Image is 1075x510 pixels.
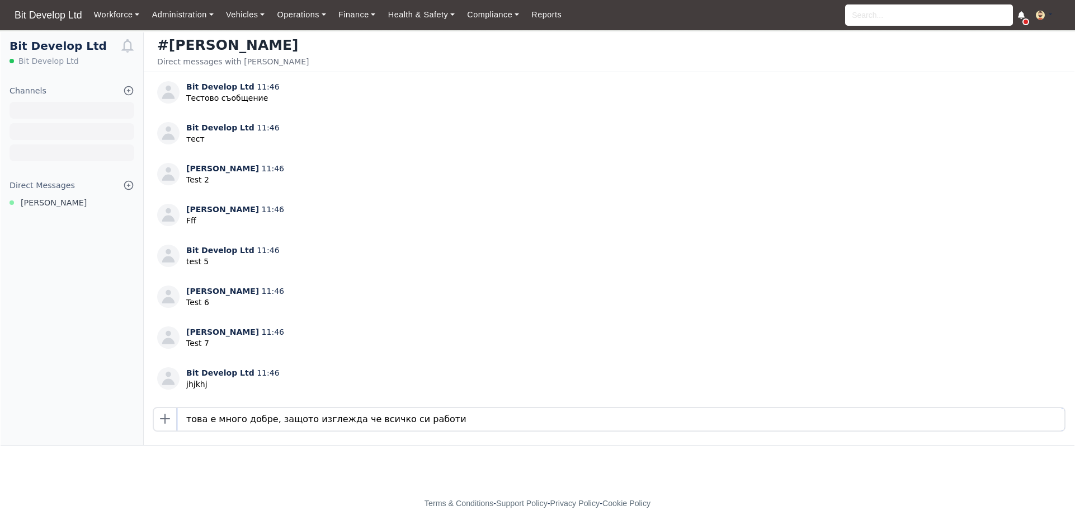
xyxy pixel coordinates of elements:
[257,246,279,255] span: 11:46
[186,327,259,336] span: [PERSON_NAME]
[257,368,279,377] span: 11:46
[157,56,309,67] div: Direct messages with [PERSON_NAME]
[220,4,271,26] a: Vehicles
[262,205,284,214] span: 11:46
[18,55,79,67] span: Bit Develop Ltd
[845,4,1013,26] input: Search...
[9,4,88,26] a: Bit Develop Ltd
[88,4,146,26] a: Workforce
[186,123,254,132] span: Bit Develop Ltd
[10,179,75,192] div: Direct Messages
[1,196,143,209] a: [PERSON_NAME]
[186,338,284,349] p: Test 7
[186,205,259,214] span: [PERSON_NAME]
[186,174,284,186] p: Test 2
[186,82,254,91] span: Bit Develop Ltd
[602,499,650,508] a: Cookie Policy
[382,4,461,26] a: Health & Safety
[461,4,525,26] a: Compliance
[186,215,284,227] p: Fff
[262,287,284,296] span: 11:46
[271,4,332,26] a: Operations
[186,297,284,308] p: Test 6
[496,499,548,508] a: Support Policy
[186,164,259,173] span: [PERSON_NAME]
[186,246,254,255] span: Bit Develop Ltd
[10,85,46,97] div: Channels
[525,4,568,26] a: Reports
[186,368,254,377] span: Bit Develop Ltd
[186,378,280,390] p: jhjkhj
[177,408,1064,431] input: Message #Nick Baldjiev
[21,196,87,209] span: [PERSON_NAME]
[257,82,279,91] span: 11:46
[332,4,382,26] a: Finance
[262,164,284,173] span: 11:46
[186,287,259,296] span: [PERSON_NAME]
[186,133,280,145] p: тест
[257,123,279,132] span: 11:46
[262,327,284,336] span: 11:46
[1019,456,1075,510] iframe: Chat Widget
[186,92,280,104] p: Тестово съобщение
[10,39,121,53] h1: Bit Develop Ltd
[219,497,856,510] div: - - -
[425,499,493,508] a: Terms & Conditions
[145,4,219,26] a: Administration
[186,256,280,268] p: test 5
[157,37,309,54] h3: #[PERSON_NAME]
[550,499,600,508] a: Privacy Policy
